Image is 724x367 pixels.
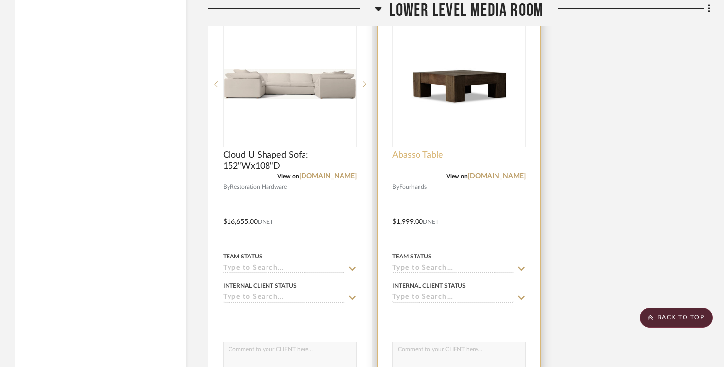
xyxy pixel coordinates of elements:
[446,173,468,179] span: View on
[223,264,345,274] input: Type to Search…
[223,252,263,261] div: Team Status
[277,173,299,179] span: View on
[230,183,287,192] span: Restoration Hardware
[392,281,466,290] div: Internal Client Status
[223,294,345,303] input: Type to Search…
[392,150,443,161] span: Abasso Table
[397,23,521,146] img: Abasso Table
[223,150,357,172] span: Cloud U Shaped Sofa: 152"Wx108"D
[392,183,399,192] span: By
[392,264,514,274] input: Type to Search…
[468,173,526,180] a: [DOMAIN_NAME]
[640,308,713,328] scroll-to-top-button: BACK TO TOP
[392,252,432,261] div: Team Status
[223,183,230,192] span: By
[392,294,514,303] input: Type to Search…
[399,183,427,192] span: Fourhands
[223,281,297,290] div: Internal Client Status
[299,173,357,180] a: [DOMAIN_NAME]
[224,69,356,99] img: Cloud U Shaped Sofa: 152"Wx108"D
